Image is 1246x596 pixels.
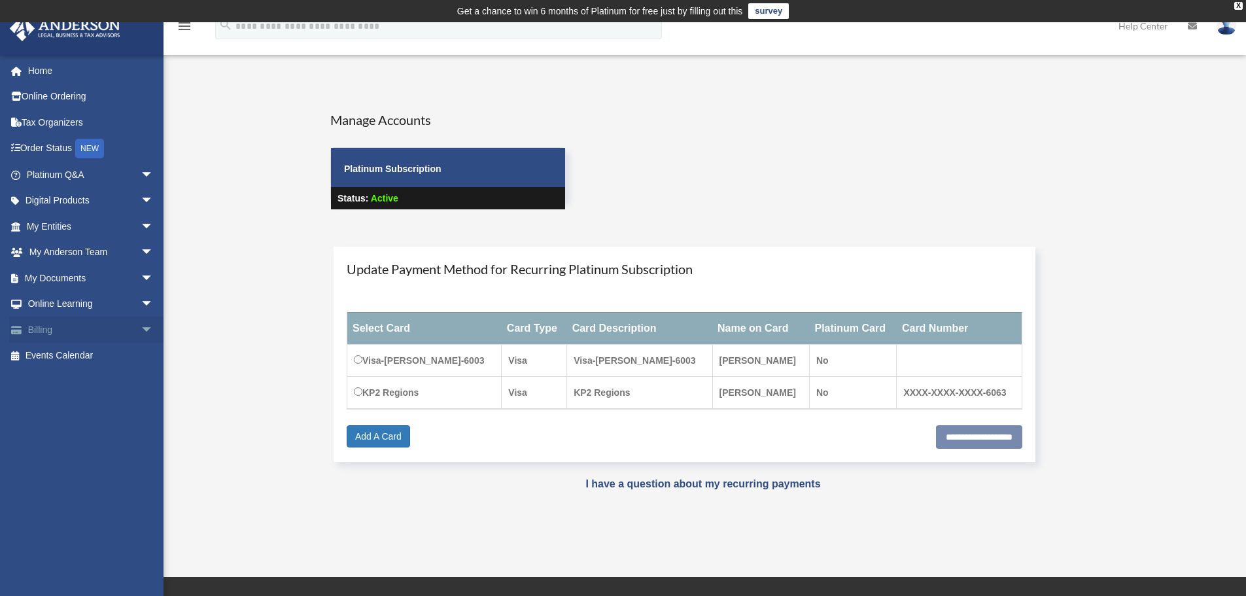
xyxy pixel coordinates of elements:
a: Platinum Q&Aarrow_drop_down [9,162,173,188]
a: Home [9,58,173,84]
img: Anderson Advisors Platinum Portal [6,16,124,41]
th: Card Number [897,312,1022,344]
a: Online Learningarrow_drop_down [9,291,173,317]
a: menu [177,23,192,34]
i: search [218,18,233,32]
h4: Update Payment Method for Recurring Platinum Subscription [347,260,1022,278]
span: arrow_drop_down [141,265,167,292]
span: arrow_drop_down [141,162,167,188]
th: Select Card [347,312,502,344]
td: KP2 Regions [347,376,502,409]
td: [PERSON_NAME] [712,344,809,376]
strong: Platinum Subscription [344,164,441,174]
th: Platinum Card [810,312,897,344]
span: arrow_drop_down [141,213,167,240]
a: I have a question about my recurring payments [585,478,820,489]
img: User Pic [1217,16,1236,35]
div: NEW [75,139,104,158]
a: Add A Card [347,425,410,447]
td: Visa [502,344,567,376]
strong: Status: [337,193,368,203]
div: Get a chance to win 6 months of Platinum for free just by filling out this [457,3,743,19]
span: arrow_drop_down [141,188,167,215]
td: Visa-[PERSON_NAME]-6003 [567,344,712,376]
th: Card Description [567,312,712,344]
a: Digital Productsarrow_drop_down [9,188,173,214]
span: Active [371,193,398,203]
a: Events Calendar [9,343,173,369]
a: My Entitiesarrow_drop_down [9,213,173,239]
td: Visa-[PERSON_NAME]-6003 [347,344,502,376]
h4: Manage Accounts [330,111,566,129]
a: My Anderson Teamarrow_drop_down [9,239,173,266]
td: [PERSON_NAME] [712,376,809,409]
a: Order StatusNEW [9,135,173,162]
span: arrow_drop_down [141,239,167,266]
td: XXXX-XXXX-XXXX-6063 [897,376,1022,409]
th: Name on Card [712,312,809,344]
span: arrow_drop_down [141,317,167,343]
span: arrow_drop_down [141,291,167,318]
td: No [810,344,897,376]
a: My Documentsarrow_drop_down [9,265,173,291]
div: close [1234,2,1243,10]
td: Visa [502,376,567,409]
a: Billingarrow_drop_down [9,317,173,343]
a: Tax Organizers [9,109,173,135]
i: menu [177,18,192,34]
a: Online Ordering [9,84,173,110]
a: survey [748,3,789,19]
th: Card Type [502,312,567,344]
td: No [810,376,897,409]
td: KP2 Regions [567,376,712,409]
